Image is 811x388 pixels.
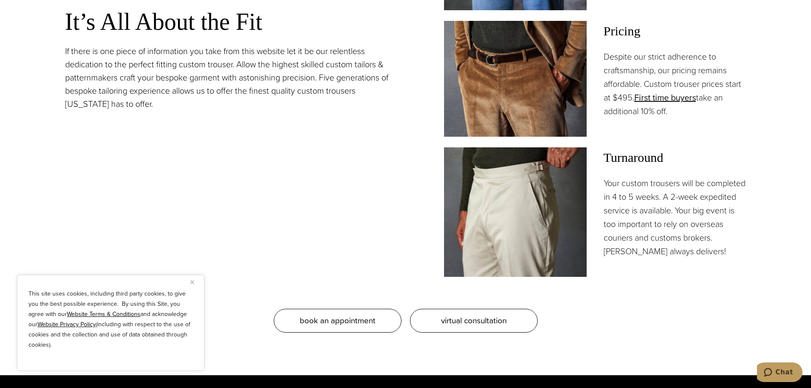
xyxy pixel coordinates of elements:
[444,147,587,277] img: Client in solid khaki casual bespoke trousers.
[444,21,587,137] img: Client wearing brown corduroy custom made dress trousers fabric by Holland & Sherry.
[604,21,746,41] span: Pricing
[65,7,389,36] h3: It’s All About the Fit
[37,320,96,329] a: Website Privacy Policy
[604,50,746,118] p: Despite our strict adherence to craftsmanship, our pricing remains affordable. Custom trouser pri...
[274,309,401,333] a: book an appointment
[67,310,140,319] a: Website Terms & Conditions
[604,176,746,258] p: Your custom trousers will be completed in 4 to 5 weeks. A 2-week expedited service is available. ...
[29,289,193,350] p: This site uses cookies, including third party cookies, to give you the best possible experience. ...
[757,362,802,384] iframe: Opens a widget where you can chat to one of our agents
[300,314,375,327] span: book an appointment
[410,309,538,333] a: virtual consultation
[634,91,696,104] a: First time buyers
[441,314,507,327] span: virtual consultation
[190,277,201,287] button: Close
[604,147,746,168] span: Turnaround
[65,45,389,111] p: If there is one piece of information you take from this website let it be our relentless dedicati...
[190,280,194,284] img: Close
